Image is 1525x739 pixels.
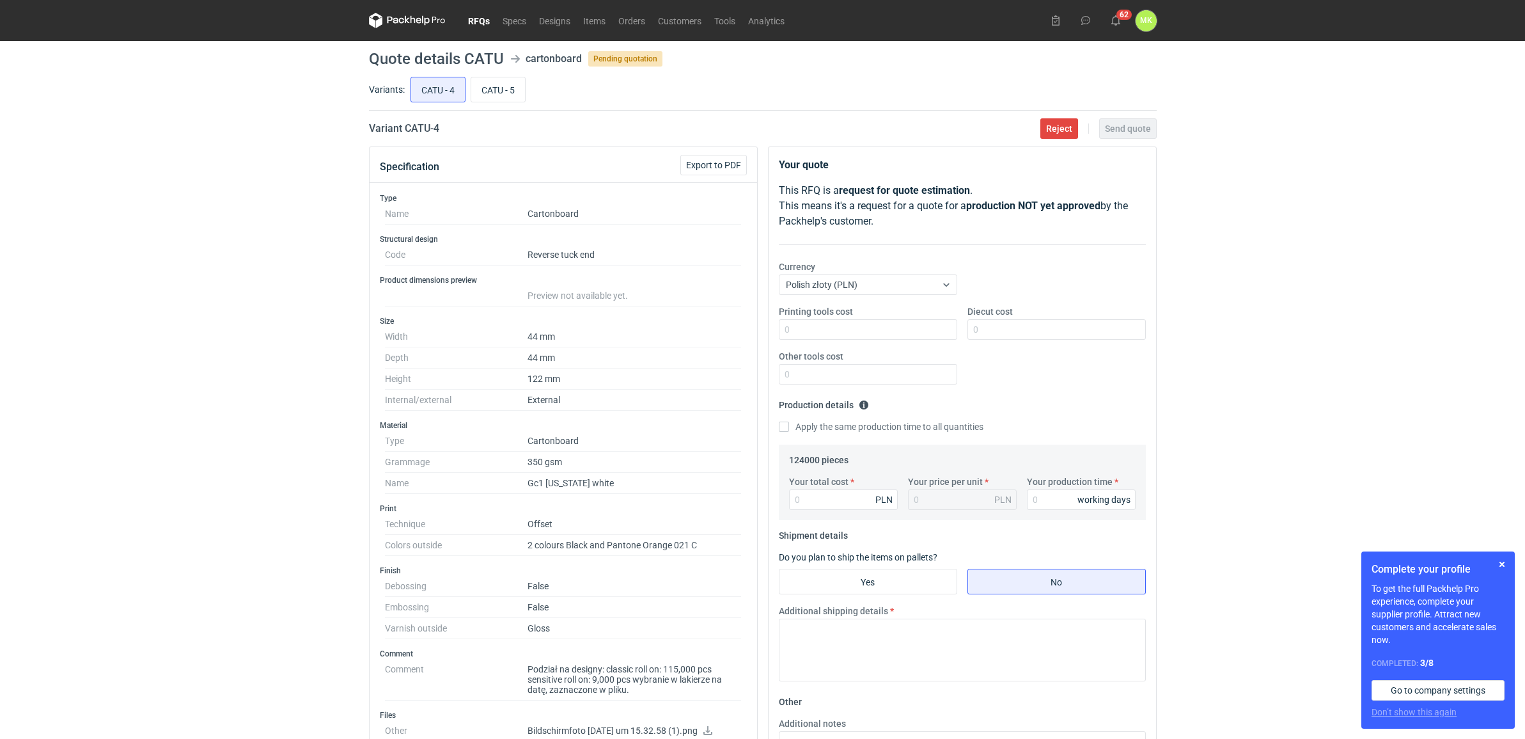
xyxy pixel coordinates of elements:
span: Export to PDF [686,161,741,170]
span: Preview not available yet. [528,290,628,301]
button: Export to PDF [680,155,747,175]
legend: 124000 pieces [789,450,849,465]
legend: Shipment details [779,525,848,541]
h3: Comment [380,649,747,659]
label: Currency [779,260,815,273]
button: Specification [380,152,439,182]
svg: Packhelp Pro [369,13,446,28]
a: RFQs [462,13,496,28]
dt: Name [385,203,528,225]
p: This RFQ is a . This means it's a request for a quote for a by the Packhelp's customer. [779,183,1146,229]
h1: Complete your profile [1372,562,1505,577]
a: Orders [612,13,652,28]
label: CATU - 5 [471,77,526,102]
label: Printing tools cost [779,305,853,318]
dt: Internal/external [385,390,528,411]
a: Tools [708,13,742,28]
a: Items [577,13,612,28]
dd: Podział na designy: classic roll on: 115,000 pcs sensitive roll on: 9,000 pcs wybranie w lakierze... [528,659,742,701]
h3: Structural design [380,234,747,244]
label: CATU - 4 [411,77,465,102]
dt: Debossing [385,576,528,597]
p: Bildschirmfoto [DATE] um 15.32.58 (1).png [528,726,742,737]
label: Diecut cost [967,305,1013,318]
dd: External [528,390,742,411]
a: Designs [533,13,577,28]
dd: Offset [528,514,742,535]
dt: Height [385,369,528,390]
label: Apply the same production time to all quantities [779,420,983,433]
button: Don’t show this again [1372,706,1457,719]
dt: Name [385,473,528,494]
span: Pending quotation [588,51,662,67]
label: Additional shipping details [779,605,888,617]
dt: Depth [385,347,528,369]
dt: Grammage [385,452,528,473]
dt: Colors outside [385,535,528,556]
dd: Gloss [528,618,742,639]
strong: 3 / 8 [1420,658,1434,668]
strong: request for quote estimation [839,184,970,196]
legend: Production details [779,395,869,410]
dt: Code [385,244,528,266]
div: Martyna Kasperska [1136,10,1157,31]
h1: Quote details CATU [369,51,504,67]
input: 0 [967,319,1146,340]
div: working days [1077,493,1130,506]
h3: Files [380,710,747,720]
button: Reject [1040,118,1078,139]
label: Do you plan to ship the items on pallets? [779,552,937,562]
a: Analytics [742,13,791,28]
h3: Material [380,420,747,431]
label: No [967,569,1146,594]
input: 0 [789,489,898,510]
strong: production NOT yet approved [966,200,1100,212]
dt: Width [385,326,528,347]
div: PLN [994,493,1012,506]
input: 0 [779,319,957,340]
dd: Cartonboard [528,431,742,452]
label: Other tools cost [779,350,843,363]
div: PLN [875,493,893,506]
button: Skip for now [1494,557,1510,572]
label: Yes [779,569,957,594]
strong: Your quote [779,159,829,171]
dt: Varnish outside [385,618,528,639]
dd: Gc1 [US_STATE] white [528,473,742,494]
label: Additional notes [779,717,846,730]
button: 62 [1106,10,1126,31]
label: Your total cost [789,475,849,488]
button: MK [1136,10,1157,31]
input: 0 [1027,489,1136,510]
dd: 2 colours Black and Pantone Orange 021 C [528,535,742,556]
dd: 350 gsm [528,452,742,473]
label: Your price per unit [908,475,983,488]
div: cartonboard [526,51,582,67]
span: Polish złoty (PLN) [786,280,857,290]
input: 0 [779,364,957,385]
dd: Cartonboard [528,203,742,225]
a: Specs [496,13,533,28]
dd: False [528,597,742,618]
dd: 44 mm [528,347,742,369]
dd: Reverse tuck end [528,244,742,266]
dt: Embossing [385,597,528,618]
h3: Finish [380,566,747,576]
h2: Variant CATU - 4 [369,121,439,136]
dt: Comment [385,659,528,701]
h3: Size [380,316,747,326]
label: Your production time [1027,475,1113,488]
p: To get the full Packhelp Pro experience, complete your supplier profile. Attract new customers an... [1372,582,1505,646]
legend: Other [779,692,802,707]
span: Reject [1046,124,1072,133]
dt: Type [385,431,528,452]
h3: Type [380,193,747,203]
dd: 122 mm [528,369,742,390]
button: Send quote [1099,118,1157,139]
dd: False [528,576,742,597]
h3: Print [380,504,747,514]
dd: 44 mm [528,326,742,347]
div: Completed: [1372,656,1505,670]
h3: Product dimensions preview [380,275,747,285]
